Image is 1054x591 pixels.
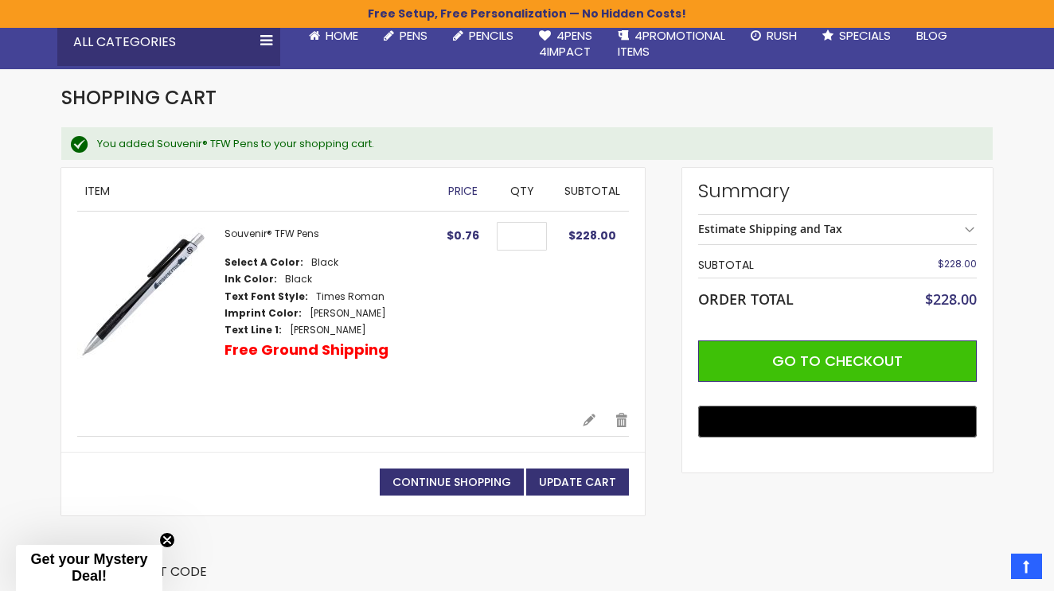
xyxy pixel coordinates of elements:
span: Subtotal [564,183,620,199]
span: Update Cart [539,474,616,490]
span: $228.00 [938,257,977,270]
a: Home [296,18,371,53]
span: $228.00 [925,290,977,309]
div: Get your Mystery Deal!Close teaser [16,545,162,591]
span: Pens [400,27,427,44]
a: Specials [810,18,904,53]
dt: Select A Color [224,256,303,269]
a: Continue Shopping [380,469,524,496]
dd: [PERSON_NAME] [310,307,386,320]
span: Blog [916,27,947,44]
strong: Order Total [698,287,794,309]
th: Subtotal [698,253,884,278]
span: Go to Checkout [772,351,903,371]
span: Shopping Cart [61,84,217,111]
dt: Ink Color [224,273,277,286]
span: Rush [767,27,797,44]
a: Souvenir® TFW Pens [224,227,319,240]
a: 4Pens4impact [526,18,605,70]
a: Pens [371,18,440,53]
dd: Times Roman [316,290,385,303]
span: Item [85,183,110,199]
span: $228.00 [568,227,616,243]
span: Get your Mystery Deal! [30,551,147,584]
span: $0.76 [447,227,479,243]
strong: Estimate Shipping and Tax [698,221,842,236]
div: All Categories [57,18,280,66]
span: Specials [839,27,891,44]
dd: Black [311,256,338,269]
dd: [PERSON_NAME] [290,324,366,336]
a: 4PROMOTIONALITEMS [605,18,738,70]
a: Blog [904,18,960,53]
button: Close teaser [159,532,175,548]
dt: Text Font Style [224,290,308,303]
strong: Summary [698,178,977,204]
span: 4Pens 4impact [539,27,592,60]
a: Pencils [440,18,526,53]
span: Qty [510,183,534,199]
button: Buy with GPay [698,406,977,437]
span: Home [326,27,358,44]
button: Update Cart [526,469,629,496]
dt: Text Line 1 [224,324,282,336]
a: Rush [738,18,810,53]
img: Souvenir® TFW Pens-Black [77,227,209,359]
p: Free Ground Shipping [224,340,388,360]
a: Souvenir® TFW Pens-Black [77,227,224,395]
span: Continue Shopping [392,474,511,490]
button: Go to Checkout [698,340,977,382]
a: Top [1011,554,1042,579]
span: Price [448,183,478,199]
span: Pencils [469,27,513,44]
dd: Black [285,273,312,286]
dt: Imprint Color [224,307,302,320]
div: You added Souvenir® TFW Pens to your shopping cart. [97,137,977,151]
span: 4PROMOTIONAL ITEMS [618,27,725,60]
